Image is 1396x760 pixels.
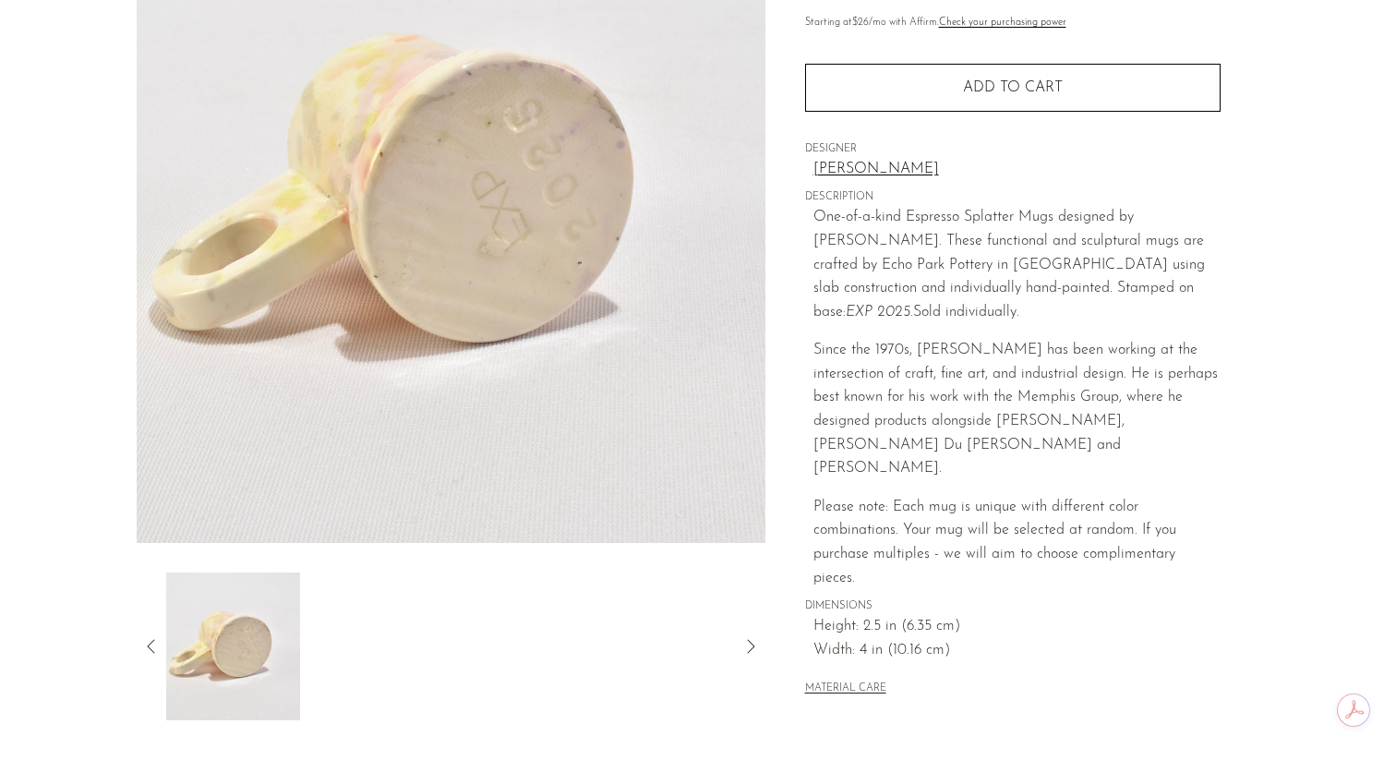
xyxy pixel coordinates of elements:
span: Height: 2.5 in (6.35 cm) [813,615,1221,639]
p: Sold individually. [813,206,1221,324]
img: Espresso Splatter Mug [166,573,300,720]
span: DIMENSIONS [805,598,1221,615]
p: Starting at /mo with Affirm. [805,15,1221,31]
span: $26 [852,18,869,28]
span: Please note: Each mug is unique with different color combinations. Your mug will be selected at r... [813,500,1176,585]
span: DESCRIPTION [805,189,1221,206]
button: Add to cart [805,64,1221,112]
span: One-of-a-kind Espresso Splatter Mugs designed by [PERSON_NAME]. These functional and sculptural m... [813,210,1205,319]
a: Check your purchasing power - Learn more about Affirm Financing (opens in modal) [939,18,1066,28]
span: Width: 4 in (10.16 cm) [813,639,1221,663]
span: DESIGNER [805,141,1221,158]
em: EXP 2025. [846,305,913,320]
button: MATERIAL CARE [805,682,886,696]
span: Since the 1970s, [PERSON_NAME] has been working at the intersection of craft, fine art, and indus... [813,343,1218,476]
a: [PERSON_NAME] [813,158,1221,182]
span: Add to cart [963,80,1063,95]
